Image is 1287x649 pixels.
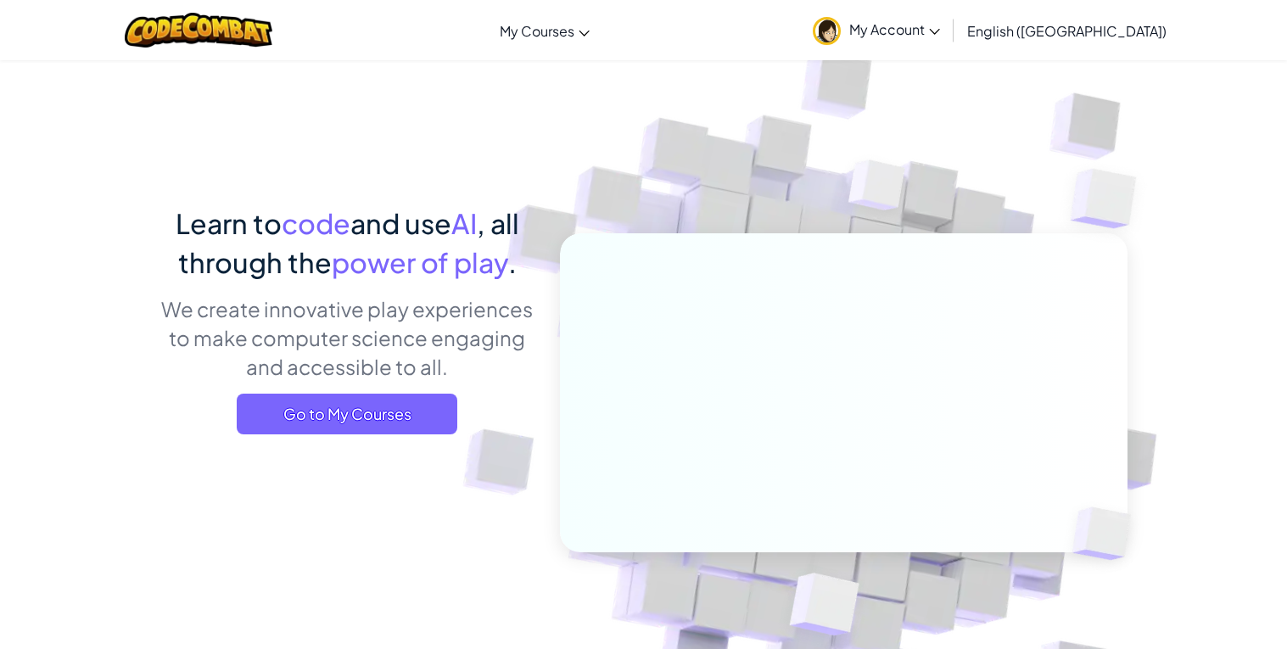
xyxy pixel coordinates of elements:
[849,20,940,38] span: My Account
[500,22,574,40] span: My Courses
[1044,472,1171,596] img: Overlap cubes
[451,206,477,240] span: AI
[176,206,282,240] span: Learn to
[282,206,350,240] span: code
[1037,127,1183,271] img: Overlap cubes
[816,126,938,253] img: Overlap cubes
[804,3,948,57] a: My Account
[237,394,457,434] a: Go to My Courses
[332,245,508,279] span: power of play
[160,294,534,381] p: We create innovative play experiences to make computer science engaging and accessible to all.
[508,245,517,279] span: .
[125,13,273,48] img: CodeCombat logo
[967,22,1167,40] span: English ([GEOGRAPHIC_DATA])
[350,206,451,240] span: and use
[959,8,1175,53] a: English ([GEOGRAPHIC_DATA])
[813,17,841,45] img: avatar
[491,8,598,53] a: My Courses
